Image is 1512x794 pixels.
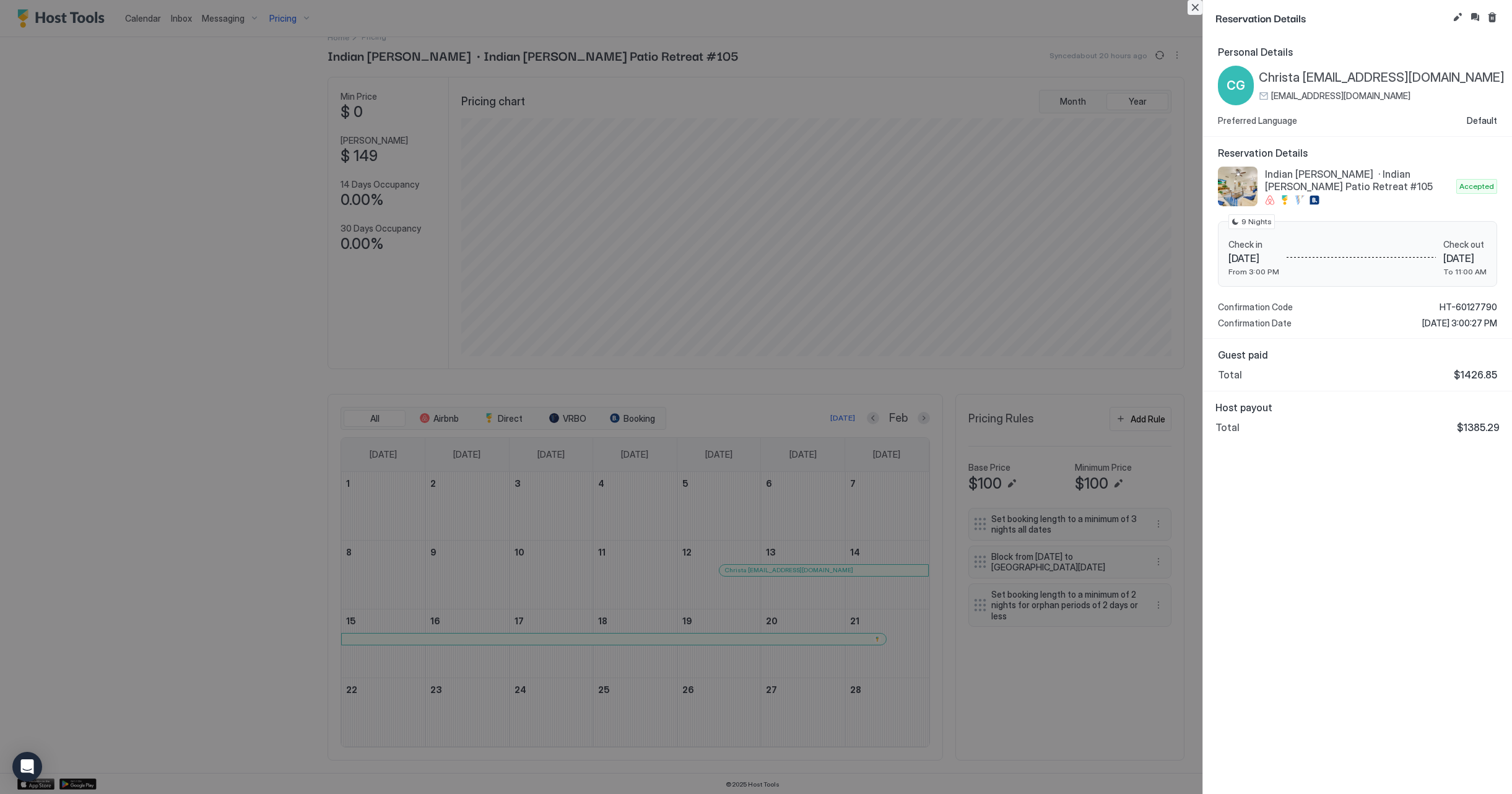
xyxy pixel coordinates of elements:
div: Open Intercom Messenger [12,752,42,782]
span: 9 Nights [1241,216,1272,227]
span: Check in [1228,239,1279,250]
span: To 11:00 AM [1443,267,1487,276]
span: [DATE] 3:00:27 PM [1422,318,1497,329]
span: Christa [EMAIL_ADDRESS][DOMAIN_NAME] [1259,70,1505,85]
button: Cancel reservation [1485,10,1500,25]
span: CG [1227,76,1245,95]
span: Indian [PERSON_NAME] · Indian [PERSON_NAME] Patio Retreat #105 [1265,168,1451,193]
span: From 3:00 PM [1228,267,1279,276]
span: HT-60127790 [1440,302,1497,313]
button: Edit reservation [1450,10,1465,25]
span: Confirmation Date [1218,318,1292,329]
span: Personal Details [1218,46,1497,58]
span: Default [1467,115,1497,126]
span: [DATE] [1443,252,1487,264]
span: Reservation Details [1218,147,1497,159]
span: Accepted [1459,181,1494,192]
span: Total [1218,369,1242,381]
span: Confirmation Code [1218,302,1293,313]
span: [EMAIL_ADDRESS][DOMAIN_NAME] [1271,90,1410,102]
span: Total [1215,421,1240,434]
span: Check out [1443,239,1487,250]
span: $1385.29 [1457,421,1500,434]
span: $1426.85 [1454,369,1497,381]
button: Inbox [1467,10,1482,25]
span: Guest paid [1218,349,1497,361]
span: Host payout [1215,401,1500,414]
span: Preferred Language [1218,115,1297,126]
span: Reservation Details [1215,10,1448,25]
div: listing image [1218,167,1258,206]
span: [DATE] [1228,252,1279,264]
